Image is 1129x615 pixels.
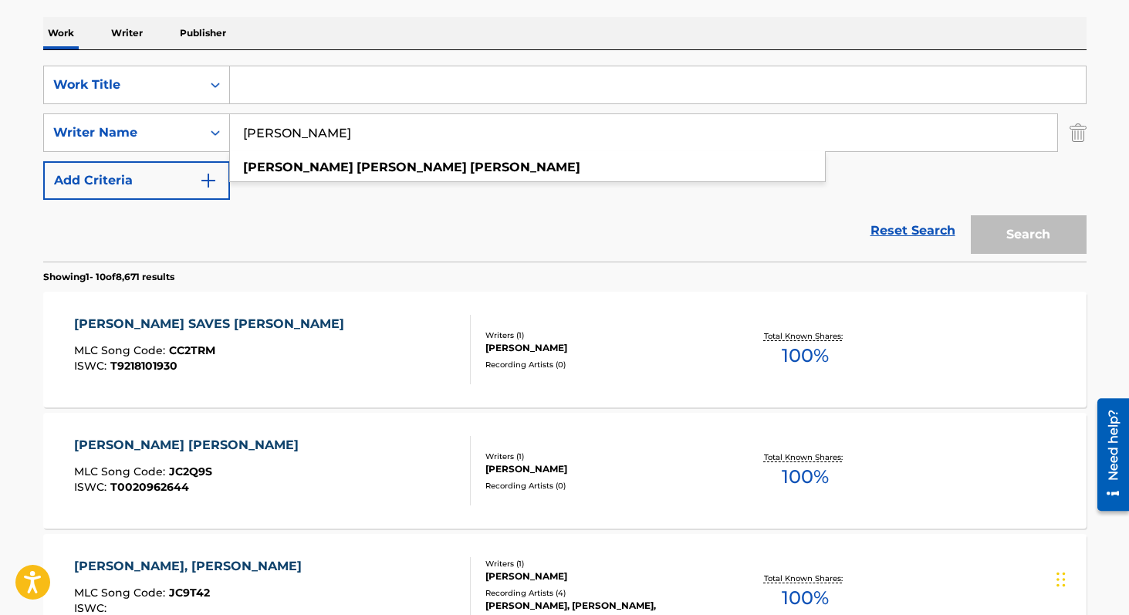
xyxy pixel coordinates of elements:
[782,342,829,370] span: 100 %
[43,413,1087,529] a: [PERSON_NAME] [PERSON_NAME]MLC Song Code:JC2Q9SISWC:T0020962644Writers (1)[PERSON_NAME]Recording ...
[110,359,177,373] span: T9218101930
[863,214,963,248] a: Reset Search
[485,359,718,370] div: Recording Artists ( 0 )
[74,586,169,600] span: MLC Song Code :
[485,462,718,476] div: [PERSON_NAME]
[782,463,829,491] span: 100 %
[169,465,212,478] span: JC2Q9S
[43,292,1087,407] a: [PERSON_NAME] SAVES [PERSON_NAME]MLC Song Code:CC2TRMISWC:T9218101930Writers (1)[PERSON_NAME]Reco...
[53,76,192,94] div: Work Title
[175,17,231,49] p: Publisher
[1056,556,1066,603] div: Drag
[485,587,718,599] div: Recording Artists ( 4 )
[106,17,147,49] p: Writer
[43,161,230,200] button: Add Criteria
[74,557,309,576] div: [PERSON_NAME], [PERSON_NAME]
[53,123,192,142] div: Writer Name
[485,341,718,355] div: [PERSON_NAME]
[43,66,1087,262] form: Search Form
[764,451,847,463] p: Total Known Shares:
[485,569,718,583] div: [PERSON_NAME]
[1052,541,1129,615] iframe: Chat Widget
[1070,113,1087,152] img: Delete Criterion
[74,343,169,357] span: MLC Song Code :
[199,171,218,190] img: 9d2ae6d4665cec9f34b9.svg
[485,480,718,492] div: Recording Artists ( 0 )
[357,160,467,174] strong: [PERSON_NAME]
[74,436,306,454] div: [PERSON_NAME] [PERSON_NAME]
[74,359,110,373] span: ISWC :
[74,465,169,478] span: MLC Song Code :
[782,584,829,612] span: 100 %
[470,160,580,174] strong: [PERSON_NAME]
[1086,392,1129,516] iframe: Resource Center
[43,17,79,49] p: Work
[169,586,210,600] span: JC9T42
[169,343,215,357] span: CC2TRM
[764,573,847,584] p: Total Known Shares:
[74,601,110,615] span: ISWC :
[74,315,352,333] div: [PERSON_NAME] SAVES [PERSON_NAME]
[764,330,847,342] p: Total Known Shares:
[243,160,353,174] strong: [PERSON_NAME]
[43,270,174,284] p: Showing 1 - 10 of 8,671 results
[485,329,718,341] div: Writers ( 1 )
[485,558,718,569] div: Writers ( 1 )
[110,480,189,494] span: T0020962644
[485,451,718,462] div: Writers ( 1 )
[74,480,110,494] span: ISWC :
